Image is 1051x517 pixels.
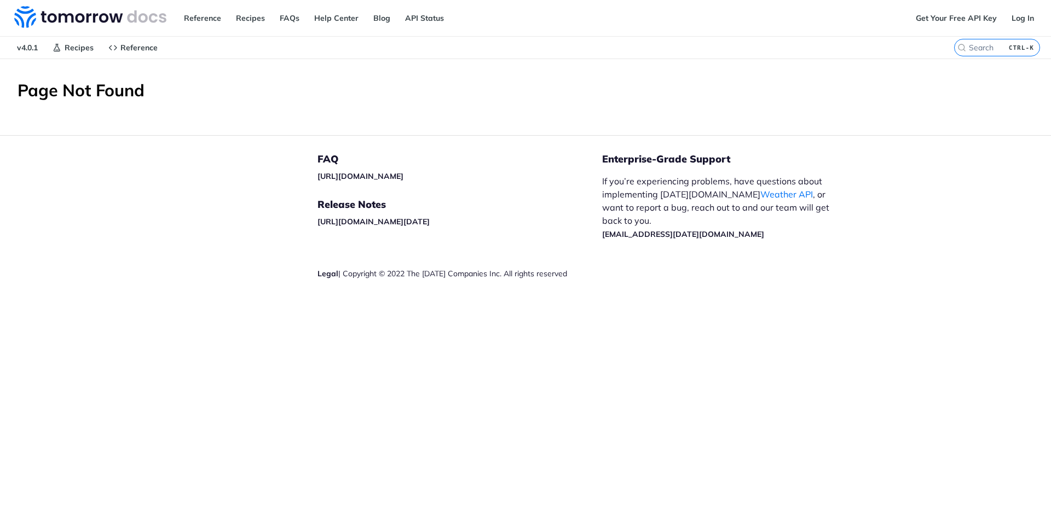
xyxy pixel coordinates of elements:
a: FAQs [274,10,305,26]
h5: FAQ [317,153,602,166]
a: [EMAIL_ADDRESS][DATE][DOMAIN_NAME] [602,229,764,239]
a: Legal [317,269,338,278]
a: Reference [178,10,227,26]
span: v4.0.1 [11,39,44,56]
h5: Enterprise-Grade Support [602,153,858,166]
h5: Release Notes [317,198,602,211]
a: API Status [399,10,450,26]
p: If you’re experiencing problems, have questions about implementing [DATE][DOMAIN_NAME] , or want ... [602,175,841,240]
a: Log In [1006,10,1040,26]
a: Help Center [308,10,365,26]
a: Get Your Free API Key [910,10,1003,26]
kbd: CTRL-K [1006,42,1037,53]
a: Blog [367,10,396,26]
span: Recipes [65,43,94,53]
div: | Copyright © 2022 The [DATE] Companies Inc. All rights reserved [317,268,602,279]
a: Recipes [230,10,271,26]
a: Recipes [47,39,100,56]
a: [URL][DOMAIN_NAME] [317,171,403,181]
span: Reference [120,43,158,53]
a: [URL][DOMAIN_NAME][DATE] [317,217,430,226]
h1: Page Not Found [18,80,1033,100]
a: Weather API [760,189,813,200]
a: Reference [102,39,164,56]
img: Tomorrow.io Weather API Docs [14,6,166,28]
svg: Search [957,43,966,52]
